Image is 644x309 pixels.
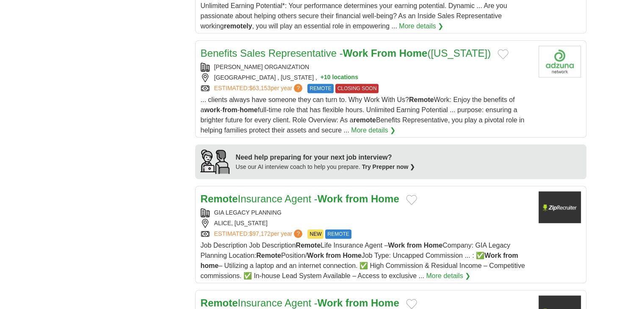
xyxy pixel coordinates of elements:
[371,47,396,59] strong: From
[201,297,238,309] strong: Remote
[406,299,417,309] button: Add to favorite jobs
[201,219,532,228] div: ALICE, [US_STATE]
[240,106,258,113] strong: home
[201,47,491,59] a: Benefits Sales Representative -Work From Home([US_STATE])
[294,229,302,238] span: ?
[201,262,219,269] strong: home
[325,229,351,239] span: REMOTE
[222,106,238,113] strong: from
[426,271,470,281] a: More details ❯
[201,193,399,204] a: RemoteInsurance Agent -Work from Home
[201,208,532,217] div: GIA LEGACY PLANNING
[407,242,422,249] strong: from
[343,252,361,259] strong: Home
[201,63,532,72] div: [PERSON_NAME] ORGANIZATION
[362,163,415,170] a: Try Prepper now ❯
[335,84,379,93] span: CLOSING SOON
[204,106,220,113] strong: work
[345,297,368,309] strong: from
[388,242,405,249] strong: Work
[399,21,443,31] a: More details ❯
[214,84,304,93] a: ESTIMATED:$63,153per year?
[249,230,271,237] span: $97,172
[399,47,428,59] strong: Home
[409,96,434,103] strong: Remote
[318,193,343,204] strong: Work
[318,297,343,309] strong: Work
[326,252,341,259] strong: from
[484,252,501,259] strong: Work
[201,73,532,82] div: [GEOGRAPHIC_DATA] , [US_STATE] ,
[224,22,252,30] strong: remotely
[307,229,323,239] span: NEW
[321,73,324,82] span: +
[214,229,304,239] a: ESTIMATED:$97,172per year?
[201,242,525,279] span: Job Description Job Description Life Insurance Agent – Company: GIA Legacy Planning Location: Pos...
[256,252,281,259] strong: Remote
[503,252,518,259] strong: from
[345,193,368,204] strong: from
[236,163,415,171] div: Use our AI interview coach to help you prepare.
[249,85,271,91] span: $63,153
[406,195,417,205] button: Add to favorite jobs
[354,116,376,124] strong: remote
[294,84,302,92] span: ?
[371,193,399,204] strong: Home
[321,73,358,82] button: +10 locations
[424,242,442,249] strong: Home
[296,242,321,249] strong: Remote
[539,191,581,223] img: Company logo
[307,252,324,259] strong: Work
[201,96,525,134] span: ... clients always have someone they can turn to. Why Work With Us? Work: Enjoy the benefits of a...
[498,49,509,59] button: Add to favorite jobs
[201,297,399,309] a: RemoteInsurance Agent -Work from Home
[201,193,238,204] strong: Remote
[307,84,333,93] span: REMOTE
[371,297,399,309] strong: Home
[343,47,368,59] strong: Work
[539,46,581,77] img: Company logo
[236,152,415,163] div: Need help preparing for your next job interview?
[351,125,395,135] a: More details ❯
